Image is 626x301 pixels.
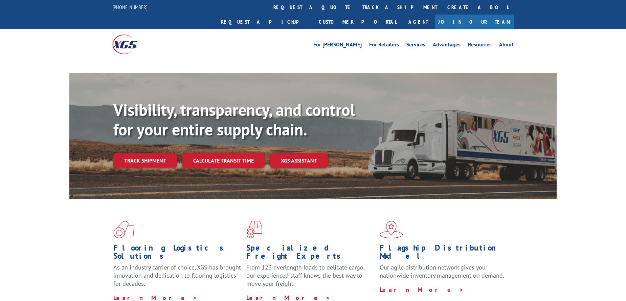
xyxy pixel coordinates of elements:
a: Track shipment [113,153,177,168]
span: As an industry carrier of choice, XGS has brought innovation and dedication to flooring logistics... [113,263,241,287]
img: xgs-icon-focused-on-flooring-red [246,221,262,238]
h1: Flooring Logistics Solutions [113,244,241,263]
a: Learn More > [380,286,464,294]
img: xgs-icon-flagship-distribution-model-red [380,221,403,238]
a: Customer Portal [314,15,402,29]
a: Services [406,42,425,49]
h1: Flagship Distribution Model [380,244,508,263]
h1: Specialized Freight Experts [246,244,374,263]
a: XGS ASSISTANT [270,153,328,168]
a: Join Our Team [435,15,514,29]
a: For [PERSON_NAME] [313,42,362,49]
a: Advantages [433,42,461,49]
p: From 123 overlength loads to delicate cargo, our experienced staff knows the best way to move you... [246,263,374,294]
a: [PHONE_NUMBER] [112,4,148,10]
span: Our agile distribution network gives you nationwide inventory management on demand. [380,263,504,279]
b: Visibility, transparency, and control for your entire supply chain. [113,99,355,140]
a: Resources [468,42,492,49]
a: Calculate transit time [182,153,265,168]
a: Request a pickup [216,15,314,29]
a: Agent [402,15,435,29]
a: For Retailers [369,42,399,49]
img: xgs-icon-total-supply-chain-intelligence-red [113,221,134,238]
a: About [499,42,514,49]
